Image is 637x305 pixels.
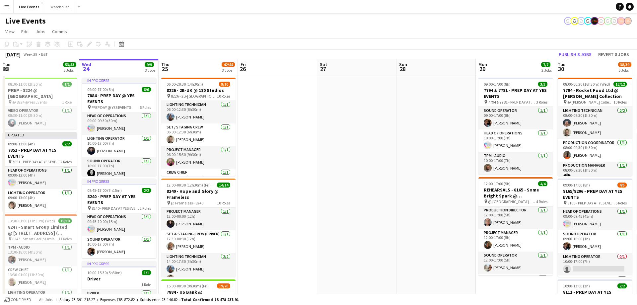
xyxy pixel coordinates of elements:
app-card-role: Video Operator1/108:30-11:00 (2h30m)[PERSON_NAME] [3,107,77,129]
app-card-role: Production Director1/1 [558,275,632,298]
app-card-role: Lighting Technician1/106:00-12:30 (6h30m)[PERSON_NAME] [161,101,236,123]
app-user-avatar: Production Managers [591,17,599,25]
span: 4 Roles [536,199,547,204]
span: Tue [3,61,10,67]
a: Edit [19,27,32,36]
button: Warehouse [45,0,75,13]
span: @ Frameless - 8240 [171,200,203,205]
div: 5 Jobs [63,68,76,73]
span: 24 [81,65,91,73]
app-card-role: TPM - AUDIO1/110:00-17:00 (7h)[PERSON_NAME] [478,152,553,175]
span: 7794 & 7781 - PREP DAY AT YES EVENTS [488,100,536,105]
span: 30 [557,65,565,73]
span: 6 Roles [140,105,151,110]
span: 10 Roles [217,94,230,99]
span: 3/3 [538,82,547,87]
span: 38/39 [618,62,631,67]
h3: REHEARSALS - 8165 - Some Bright Spark @ [GEOGRAPHIC_DATA] [478,187,553,199]
div: 06:00-20:30 (14h30m)9/108226 - 2B-UK @ 180 Studios 8226 - 2B-[GEOGRAPHIC_DATA]10 RolesLighting Te... [161,78,236,176]
h3: 7884 - PREP DAY @ YES EVENTS [82,93,156,105]
span: 25 [160,65,170,73]
span: All jobs [38,297,54,302]
app-card-role: Sound Technician1/1 [478,274,553,297]
span: 12:00-00:30 (12h30m) (Fri) [167,183,211,188]
h3: 8247 - Smart Group Limited @ [STREET_ADDRESS] ( Formerly Freemasons' Hall) [3,224,77,236]
span: 13:30-01:00 (11h30m) (Wed) [8,218,55,223]
app-card-role: Head of Operations1/109:00-09:45 (45m)[PERSON_NAME] [558,208,632,230]
div: 12:00-00:30 (12h30m) (Fri)14/148240 - Hope and Glory @ Frameless @ Frameless - 824010 RolesProjec... [161,179,236,277]
span: 06:00-20:30 (14h30m) [167,82,203,87]
div: In progress [82,78,156,83]
app-card-role: Production Director1/112:00-17:00 (5h)[PERSON_NAME] [478,206,553,229]
span: 7/7 [541,62,550,67]
button: Confirmed [3,296,32,303]
a: Jobs [33,27,48,36]
div: 3 Jobs [222,68,235,73]
span: 6/6 [142,87,151,92]
app-user-avatar: Nadia Addada [571,17,579,25]
span: 19/20 [217,283,230,288]
app-user-avatar: Alex Gill [617,17,625,25]
h3: 7884 - US Bank @ [GEOGRAPHIC_DATA] [161,289,236,301]
span: 10:00-13:00 (3h) [563,283,590,288]
span: 09:00-17:00 (8h) [484,82,511,87]
span: 2/2 [142,188,151,193]
h3: 8226 - 2B-UK @ 180 Studios [161,87,236,93]
span: 4/4 [538,181,547,186]
app-card-role: Lighting Operator1/110:00-17:00 (7h)[PERSON_NAME] [82,135,156,157]
span: Total Confirmed £3 478 237.91 [181,297,239,302]
span: 2 Roles [140,206,151,211]
app-job-card: 12:00-17:00 (5h)4/4REHEARSALS - 8165 - Some Bright Spark @ [GEOGRAPHIC_DATA] @ [GEOGRAPHIC_DATA] ... [478,177,553,275]
app-card-role: Head of Operations1/109:00-09:30 (30m)[PERSON_NAME] [82,112,156,135]
app-card-role: Crew Chief1/113:30-01:00 (11h30m)[PERSON_NAME] [3,266,77,289]
span: 26 [240,65,246,73]
span: 09:00-17:00 (8h) [563,183,590,188]
app-user-avatar: Nadia Addada [564,17,572,25]
span: 10:00-15:30 (5h30m) [87,270,122,275]
span: 11 Roles [58,236,72,241]
span: 53/53 [63,62,76,67]
span: 12/12 [613,82,627,87]
app-card-role: Lighting Operator1/109:00-13:00 (4h)[PERSON_NAME] [3,189,77,212]
span: Jobs [35,29,45,35]
span: Wed [82,61,91,67]
app-user-avatar: Alex Gill [624,17,632,25]
span: 12:00-17:00 (5h) [484,181,511,186]
span: 2 Roles [60,159,72,164]
app-card-role: Sound Operator1/109:00-10:00 (1h)[PERSON_NAME] [558,230,632,253]
span: 28 [398,65,407,73]
span: 8165 - PREP DAY AT YES EVENTS [567,200,615,205]
div: 09:00-17:00 (8h)4/58165/8206 - PREP DAY AT YES EVENTS 8165 - PREP DAY AT YES EVENTS5 RolesHead of... [558,179,632,277]
span: Sun [399,61,407,67]
app-card-role: Production Manager1/108:00-09:30 (1h30m)[PERSON_NAME] [558,162,632,184]
button: Live Events [14,0,45,13]
app-card-role: Sound Operator1/110:00-17:00 (7h)[PERSON_NAME] [82,236,156,258]
app-job-card: 09:00-17:00 (8h)3/37794 & 7781 - PREP DAY AT YES EVENTS 7794 & 7781 - PREP DAY AT YES EVENTS3 Rol... [478,78,553,175]
span: Tue [558,61,565,67]
div: Updated [3,132,77,137]
span: 10 Roles [613,100,627,105]
app-user-avatar: Technical Department [604,17,612,25]
app-user-avatar: Ollie Rolfe [597,17,605,25]
app-card-role: TPM - AUDIO1/113:30-18:00 (4h30m)[PERSON_NAME] [3,244,77,266]
span: 2/2 [62,141,72,146]
span: Week 39 [22,52,38,57]
app-card-role: Project Manager1/112:00-17:00 (5h)[PERSON_NAME] [478,229,553,252]
app-card-role: Crew Chief1/106:00-20:30 (14h30m) [161,169,236,191]
span: 09:00-13:00 (4h) [8,141,35,146]
app-job-card: In progress09:45-17:00 (7h15m)2/28240 - PREP DAY AT YES EVENTS 8240 - PREP DAY AT YES EVENTS2 Rol... [82,179,156,258]
app-card-role: Lighting Technician2/214:00-17:30 (3h30m)[PERSON_NAME][PERSON_NAME] [161,253,236,285]
app-card-role: Set / Staging Crew1/106:00-12:30 (6h30m)[PERSON_NAME] [161,123,236,146]
span: 5 Roles [615,200,627,205]
span: 9/10 [219,82,230,87]
h3: 7851 - PREP DAY AT YES EVENTS [3,147,77,159]
app-job-card: 08:30-11:00 (2h30m)1/1PREP - 8224 @ [GEOGRAPHIC_DATA] @ 8224 @ Yes Events1 RoleVideo Operator1/10... [3,78,77,129]
span: PREP DAY @ YES EVENTS [92,105,131,110]
app-card-role: Project Manager1/112:00-00:00 (12h)[PERSON_NAME] [161,208,236,230]
span: 14/14 [217,183,230,188]
a: View [3,27,17,36]
span: Confirmed [11,297,31,302]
